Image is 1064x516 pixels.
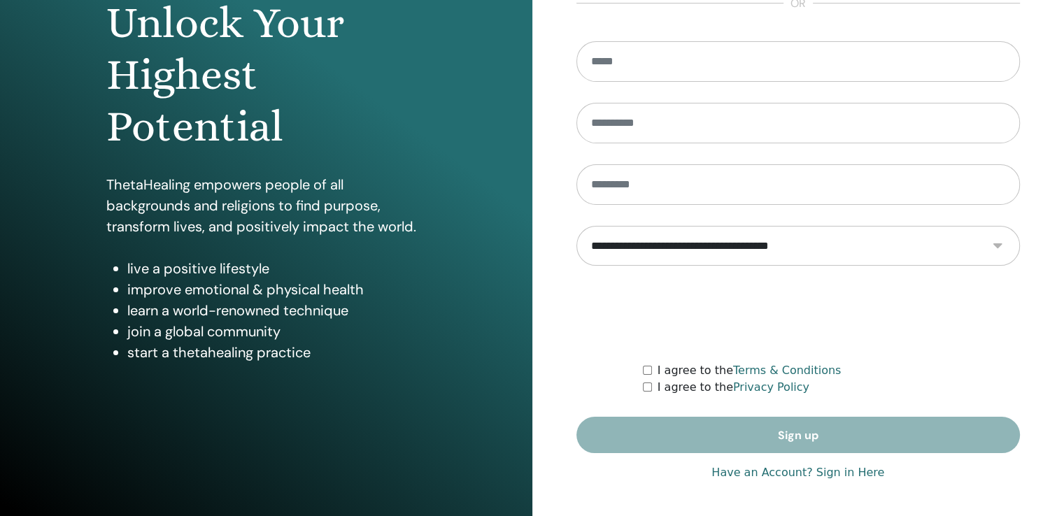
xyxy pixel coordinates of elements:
[127,321,426,342] li: join a global community
[658,379,809,396] label: I agree to the
[733,380,809,394] a: Privacy Policy
[127,300,426,321] li: learn a world-renowned technique
[127,258,426,279] li: live a positive lifestyle
[127,279,426,300] li: improve emotional & physical health
[692,287,905,341] iframe: reCAPTCHA
[106,174,426,237] p: ThetaHealing empowers people of all backgrounds and religions to find purpose, transform lives, a...
[733,364,841,377] a: Terms & Conditions
[658,362,842,379] label: I agree to the
[711,464,884,481] a: Have an Account? Sign in Here
[127,342,426,363] li: start a thetahealing practice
